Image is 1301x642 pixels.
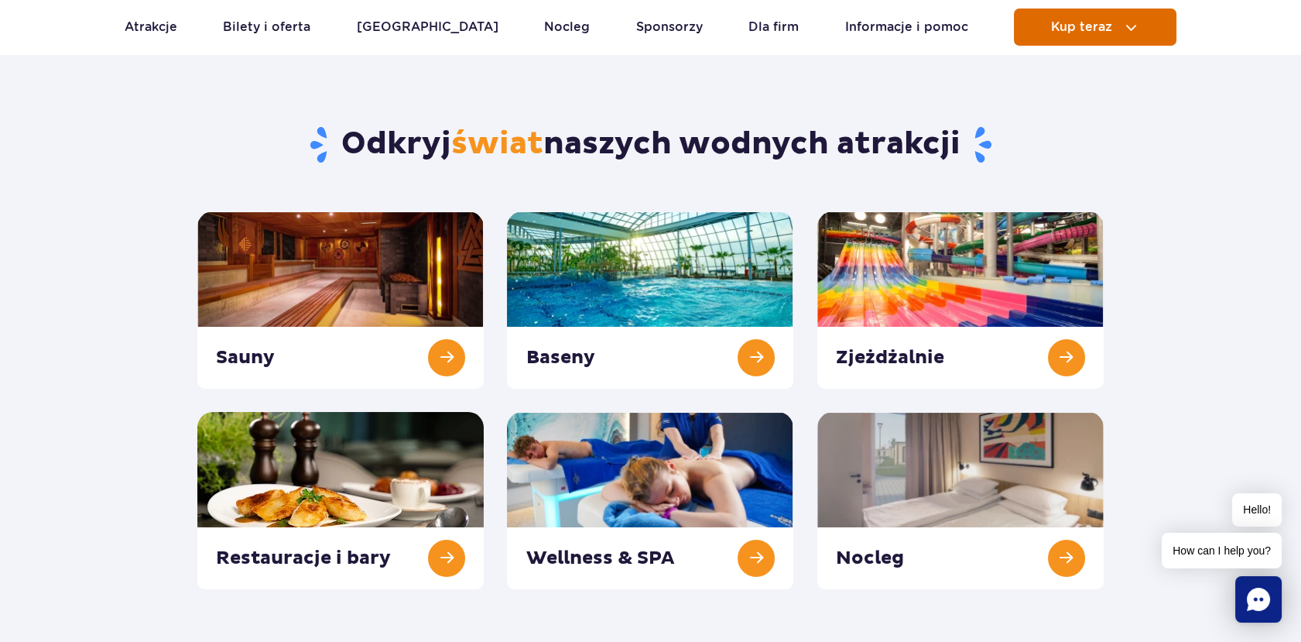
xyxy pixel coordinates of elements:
a: Atrakcje [125,9,177,46]
a: Sponsorzy [636,9,703,46]
a: Bilety i oferta [223,9,310,46]
button: Kup teraz [1014,9,1176,46]
span: How can I help you? [1162,533,1282,568]
a: Nocleg [544,9,590,46]
h1: Odkryj naszych wodnych atrakcji [197,125,1104,165]
a: [GEOGRAPHIC_DATA] [357,9,498,46]
span: Kup teraz [1051,20,1112,34]
span: Hello! [1232,493,1282,527]
div: Chat [1235,576,1282,623]
span: świat [451,125,543,163]
a: Informacje i pomoc [845,9,968,46]
a: Dla firm [748,9,799,46]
